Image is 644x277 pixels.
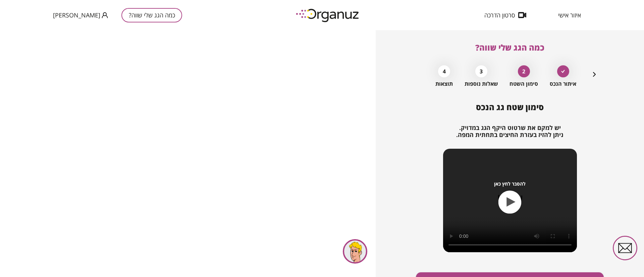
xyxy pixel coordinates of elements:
[474,12,536,18] button: סרטון הדרכה
[416,124,604,139] h2: יש למקם את שרטוט היקף הגג במדויק. ניתן להזיז בעזרת החיצים בתחתית המפה.
[121,8,182,22] button: כמה הגג שלי שווה?
[475,65,487,77] div: 3
[548,12,591,18] button: איזור אישי
[518,65,530,77] div: 2
[476,101,544,113] span: סימון שטח גג הנכס
[438,65,450,77] div: 4
[509,81,538,87] span: סימון השטח
[494,181,526,187] span: להסבר לחץ כאן
[475,42,544,53] span: כמה הגג שלי שווה?
[53,12,100,18] span: [PERSON_NAME]
[291,6,365,24] img: logo
[550,81,576,87] span: איתור הנכס
[53,11,108,19] button: [PERSON_NAME]
[484,12,515,18] span: סרטון הדרכה
[435,81,453,87] span: תוצאות
[465,81,498,87] span: שאלות נוספות
[558,12,581,18] span: איזור אישי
